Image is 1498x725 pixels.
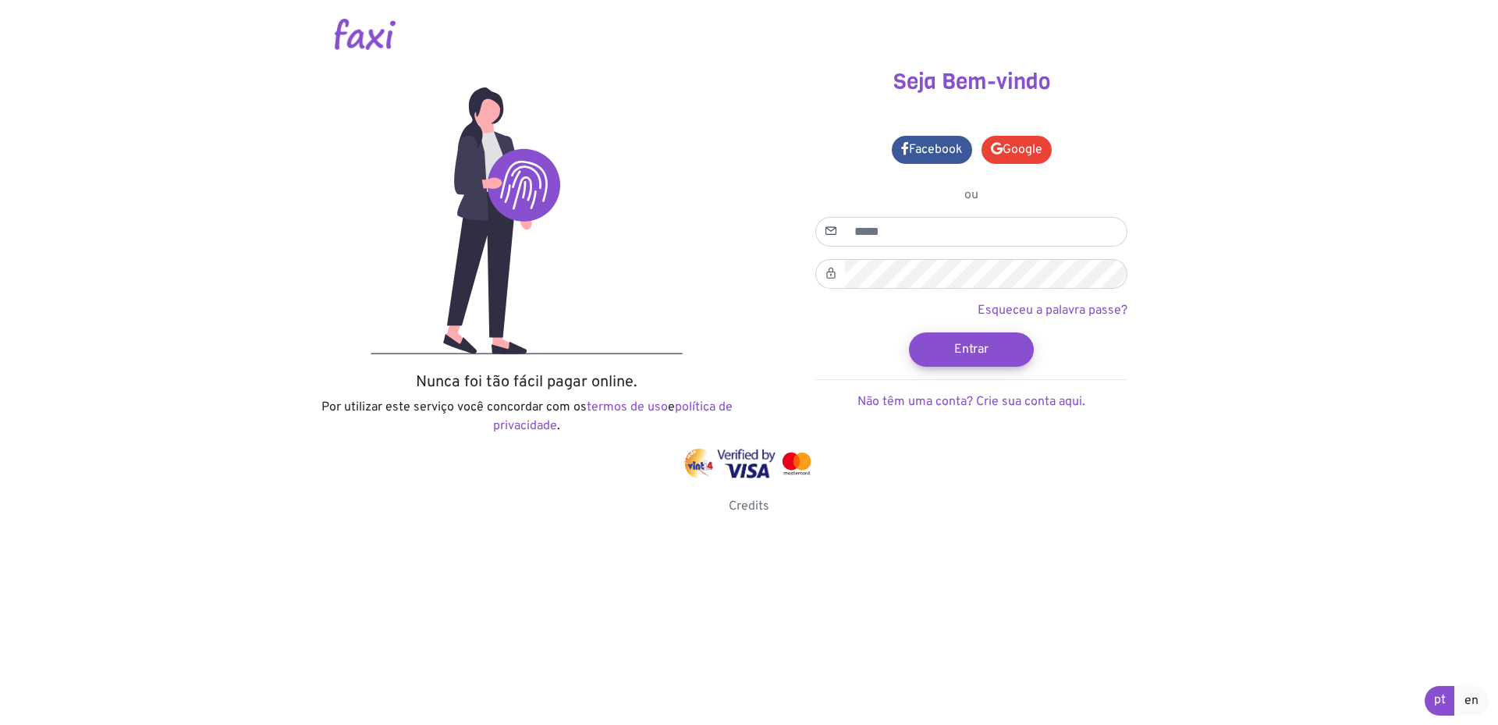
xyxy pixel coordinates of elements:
[683,449,715,478] img: vinti4
[1425,686,1455,716] a: pt
[729,499,769,514] a: Credits
[1454,686,1489,716] a: en
[587,400,668,415] a: termos de uso
[909,332,1034,367] button: Entrar
[717,449,776,478] img: visa
[857,394,1085,410] a: Não têm uma conta? Crie sua conta aqui.
[815,186,1127,204] p: ou
[316,373,737,392] h5: Nunca foi tão fácil pagar online.
[316,398,737,435] p: Por utilizar este serviço você concordar com os e .
[761,69,1182,95] h3: Seja Bem-vindo
[892,136,972,164] a: Facebook
[982,136,1052,164] a: Google
[978,303,1127,318] a: Esqueceu a palavra passe?
[779,449,815,478] img: mastercard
